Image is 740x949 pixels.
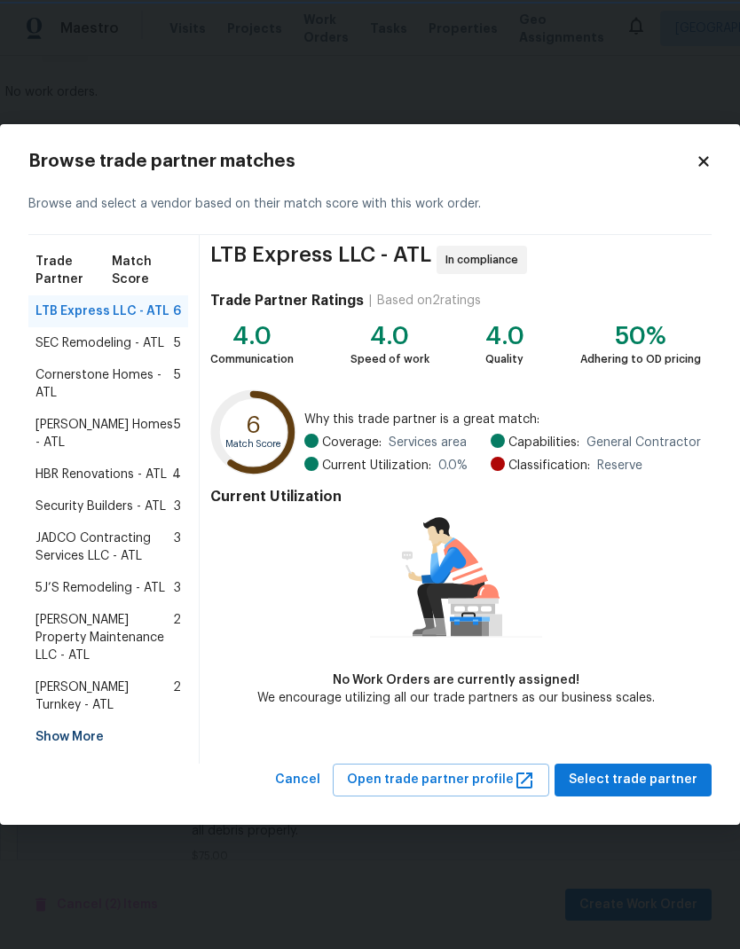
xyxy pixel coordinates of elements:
span: Capabilities: [508,434,579,451]
div: Based on 2 ratings [377,292,481,310]
div: We encourage utilizing all our trade partners as our business scales. [257,689,655,707]
span: In compliance [445,251,525,269]
span: Cornerstone Homes - ATL [35,366,174,402]
span: 3 [174,579,181,597]
div: 4.0 [350,327,429,345]
span: Cancel [275,769,320,791]
span: Classification: [508,457,590,474]
span: Services area [389,434,467,451]
span: 5 [174,334,181,352]
span: 3 [174,529,181,565]
text: 6 [247,413,262,437]
span: LTB Express LLC - ATL [210,246,431,274]
span: HBR Renovations - ATL [35,466,167,483]
span: 2 [173,611,181,664]
span: [PERSON_NAME] Turnkey - ATL [35,678,173,714]
div: Adhering to OD pricing [580,350,701,368]
span: Reserve [597,457,642,474]
div: | [364,292,377,310]
span: Current Utilization: [322,457,431,474]
div: 4.0 [485,327,524,345]
div: Communication [210,350,294,368]
span: [PERSON_NAME] Homes - ATL [35,416,174,451]
button: Cancel [268,764,327,796]
div: 50% [580,327,701,345]
span: 5 [174,416,181,451]
span: General Contractor [586,434,701,451]
span: LTB Express LLC - ATL [35,302,169,320]
span: Security Builders - ATL [35,498,166,515]
span: SEC Remodeling - ATL [35,334,164,352]
button: Open trade partner profile [333,764,549,796]
text: Match Score [225,439,282,449]
div: 4.0 [210,327,294,345]
span: Coverage: [322,434,382,451]
h4: Trade Partner Ratings [210,292,364,310]
span: [PERSON_NAME] Property Maintenance LLC - ATL [35,611,173,664]
span: Open trade partner profile [347,769,535,791]
span: 6 [173,302,181,320]
span: Match Score [112,253,181,288]
span: 2 [173,678,181,714]
span: 5J’S Remodeling - ATL [35,579,165,597]
h2: Browse trade partner matches [28,153,696,170]
button: Select trade partner [555,764,712,796]
h4: Current Utilization [210,488,701,506]
span: 0.0 % [438,457,468,474]
span: Select trade partner [569,769,697,791]
span: JADCO Contracting Services LLC - ATL [35,529,174,565]
span: 3 [174,498,181,515]
span: 4 [172,466,181,483]
span: Why this trade partner is a great match: [304,411,701,428]
div: Quality [485,350,524,368]
span: 5 [174,366,181,402]
div: No Work Orders are currently assigned! [257,671,655,689]
div: Show More [28,721,188,753]
div: Browse and select a vendor based on their match score with this work order. [28,174,712,235]
span: Trade Partner [35,253,112,288]
div: Speed of work [350,350,429,368]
